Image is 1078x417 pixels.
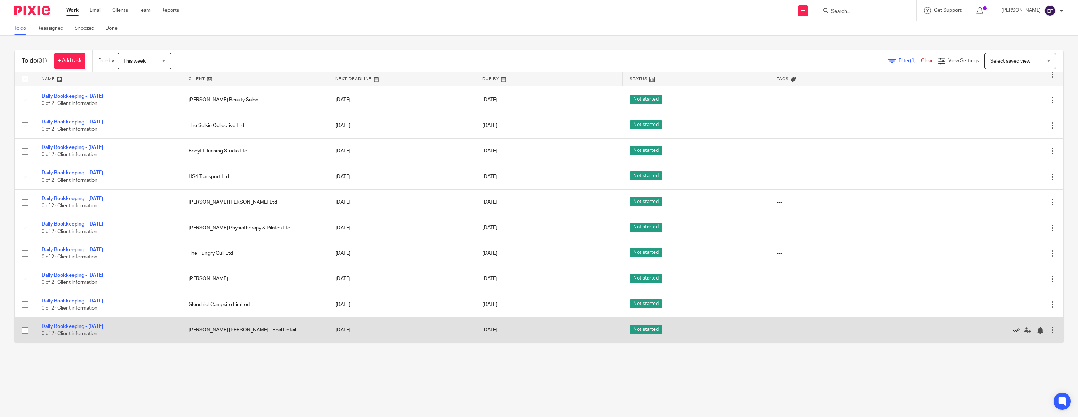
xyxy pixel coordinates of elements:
a: Work [66,7,79,14]
a: Clear [921,58,933,63]
td: [DATE] [328,113,475,138]
span: Not started [630,95,662,104]
span: Not started [630,223,662,232]
span: Not started [630,171,662,180]
a: Daily Bookkeeping - [DATE] [42,120,103,125]
span: 0 of 2 · Client information [42,101,97,106]
div: --- [777,147,909,155]
input: Search [830,9,895,15]
td: [PERSON_NAME] Beauty Salon [181,87,328,113]
td: [DATE] [328,215,475,241]
a: Daily Bookkeeping - [DATE] [42,145,103,150]
img: svg%3E [1044,5,1056,16]
span: (31) [37,58,47,64]
span: [DATE] [482,149,497,154]
td: [PERSON_NAME] [181,266,328,292]
a: Daily Bookkeeping - [DATE] [42,299,103,304]
td: [DATE] [328,139,475,164]
a: Team [139,7,151,14]
a: Reports [161,7,179,14]
span: [DATE] [482,123,497,128]
td: Glenshiel Campsite Limited [181,292,328,317]
a: Daily Bookkeeping - [DATE] [42,324,103,329]
p: [PERSON_NAME] [1001,7,1041,14]
div: --- [777,96,909,103]
td: HS4 Transport Ltd [181,164,328,189]
div: --- [777,250,909,257]
td: [DATE] [328,87,475,113]
span: Not started [630,299,662,308]
td: [PERSON_NAME] Physiotherapy & Pilates Ltd [181,215,328,241]
a: Daily Bookkeeping - [DATE] [42,94,103,99]
span: [DATE] [482,276,497,281]
span: Not started [630,325,662,334]
span: 0 of 2 · Client information [42,229,97,234]
span: 0 of 2 · Client information [42,306,97,311]
a: Done [105,21,123,35]
a: Snoozed [75,21,100,35]
span: 0 of 2 · Client information [42,127,97,132]
span: Not started [630,248,662,257]
span: [DATE] [482,174,497,179]
span: 0 of 2 · Client information [42,203,97,208]
span: View Settings [948,58,979,63]
div: --- [777,122,909,129]
td: [DATE] [328,266,475,292]
a: Daily Bookkeeping - [DATE] [42,247,103,252]
div: --- [777,173,909,180]
span: 0 of 2 · Client information [42,280,97,285]
span: [DATE] [482,328,497,333]
a: Daily Bookkeeping - [DATE] [42,170,103,175]
span: [DATE] [482,251,497,256]
td: [PERSON_NAME] [PERSON_NAME] Ltd [181,190,328,215]
span: Not started [630,146,662,155]
span: Not started [630,120,662,129]
a: Reassigned [37,21,69,35]
div: --- [777,199,909,206]
td: The Hungry Gull Ltd [181,241,328,266]
span: 0 of 2 · Client information [42,152,97,157]
a: Mark as done [1013,326,1024,334]
td: [DATE] [328,164,475,189]
span: [DATE] [482,200,497,205]
span: [DATE] [482,98,497,103]
td: [DATE] [328,292,475,317]
img: Pixie [14,6,50,15]
td: Bodyfit Training Studio Ltd [181,139,328,164]
span: 0 of 2 · Client information [42,178,97,183]
a: To do [14,21,32,35]
td: [DATE] [328,241,475,266]
span: 0 of 2 · Client information [42,331,97,336]
a: Daily Bookkeeping - [DATE] [42,196,103,201]
a: + Add task [54,53,85,69]
td: [DATE] [328,190,475,215]
span: Filter [898,58,921,63]
div: --- [777,301,909,308]
td: The Selkie Collective Ltd [181,113,328,138]
span: 0 of 2 · Client information [42,254,97,260]
span: Select saved view [990,59,1030,64]
div: --- [777,224,909,232]
div: --- [777,275,909,282]
p: Due by [98,57,114,64]
h1: To do [22,57,47,65]
span: Get Support [934,8,962,13]
td: [PERSON_NAME] [PERSON_NAME] - Real Detail [181,317,328,343]
span: [DATE] [482,226,497,231]
td: [DATE] [328,317,475,343]
div: --- [777,326,909,334]
span: Not started [630,197,662,206]
a: Daily Bookkeeping - [DATE] [42,222,103,227]
a: Clients [112,7,128,14]
span: (1) [910,58,916,63]
a: Daily Bookkeeping - [DATE] [42,273,103,278]
span: [DATE] [482,302,497,307]
span: Tags [777,77,789,81]
span: Not started [630,274,662,283]
a: Email [90,7,101,14]
span: This week [123,59,146,64]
